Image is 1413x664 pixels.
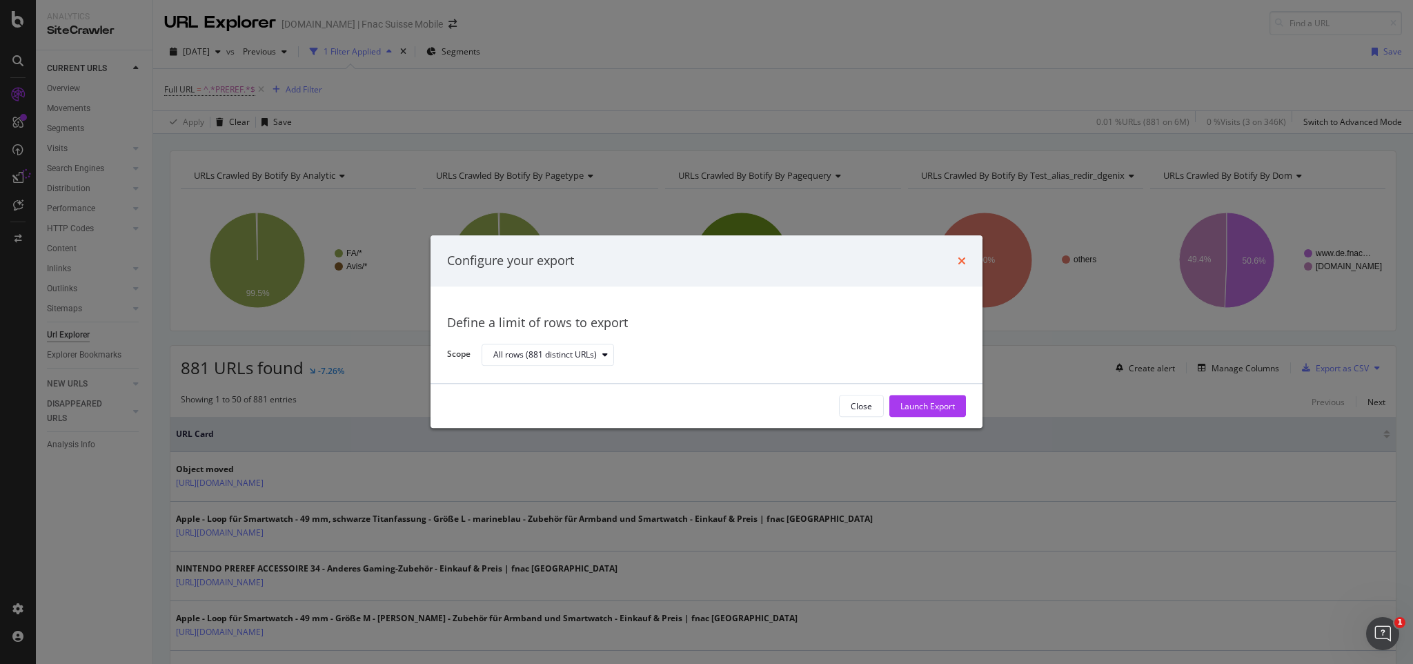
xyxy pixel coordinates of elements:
[851,400,872,412] div: Close
[431,235,982,428] div: modal
[493,351,597,359] div: All rows (881 distinct URLs)
[839,396,884,418] button: Close
[900,400,955,412] div: Launch Export
[958,252,966,270] div: times
[447,314,966,332] div: Define a limit of rows to export
[447,252,574,270] div: Configure your export
[1366,617,1399,650] iframe: Intercom live chat
[447,349,471,364] label: Scope
[1394,617,1405,628] span: 1
[889,396,966,418] button: Launch Export
[482,344,614,366] button: All rows (881 distinct URLs)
